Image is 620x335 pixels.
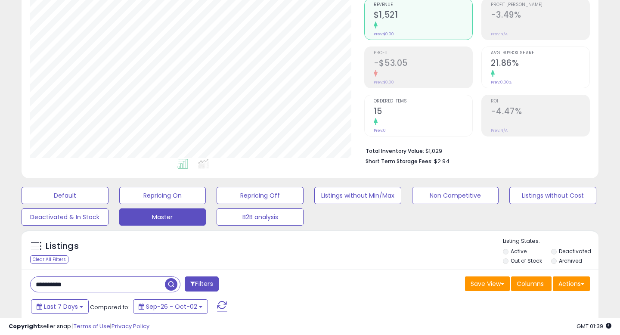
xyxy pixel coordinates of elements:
[511,248,527,255] label: Active
[112,322,149,330] a: Privacy Policy
[31,299,89,314] button: Last 7 Days
[185,276,218,292] button: Filters
[374,10,472,22] h2: $1,521
[374,128,386,133] small: Prev: 0
[9,323,149,331] div: seller snap | |
[314,187,401,204] button: Listings without Min/Max
[491,3,589,7] span: Profit [PERSON_NAME]
[217,187,304,204] button: Repricing Off
[374,99,472,104] span: Ordered Items
[374,51,472,56] span: Profit
[374,3,472,7] span: Revenue
[434,157,449,165] span: $2.94
[366,158,433,165] b: Short Term Storage Fees:
[412,187,499,204] button: Non Competitive
[146,302,197,311] span: Sep-26 - Oct-02
[22,187,108,204] button: Default
[559,257,582,264] label: Archived
[491,106,589,118] h2: -4.47%
[553,276,590,291] button: Actions
[559,248,591,255] label: Deactivated
[491,80,512,85] small: Prev: 0.00%
[465,276,510,291] button: Save View
[133,299,208,314] button: Sep-26 - Oct-02
[9,322,40,330] strong: Copyright
[509,187,596,204] button: Listings without Cost
[119,187,206,204] button: Repricing On
[491,128,508,133] small: Prev: N/A
[22,208,108,226] button: Deactivated & In Stock
[46,240,79,252] h5: Listings
[491,58,589,70] h2: 21.86%
[491,31,508,37] small: Prev: N/A
[503,237,599,245] p: Listing States:
[119,208,206,226] button: Master
[491,99,589,104] span: ROI
[74,322,110,330] a: Terms of Use
[217,208,304,226] button: B2B analysis
[374,58,472,70] h2: -$53.05
[517,279,544,288] span: Columns
[491,10,589,22] h2: -3.49%
[90,303,130,311] span: Compared to:
[491,51,589,56] span: Avg. Buybox Share
[30,255,68,264] div: Clear All Filters
[374,80,394,85] small: Prev: $0.00
[366,145,583,155] li: $1,029
[511,276,552,291] button: Columns
[44,302,78,311] span: Last 7 Days
[366,147,424,155] b: Total Inventory Value:
[577,322,611,330] span: 2025-10-10 01:39 GMT
[511,257,542,264] label: Out of Stock
[374,31,394,37] small: Prev: $0.00
[374,106,472,118] h2: 15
